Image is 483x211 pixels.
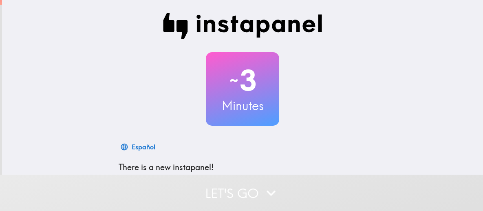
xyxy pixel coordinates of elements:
span: There is a new instapanel! [119,162,214,172]
h3: Minutes [206,97,279,114]
span: ~ [228,68,240,93]
button: Español [119,139,159,155]
div: Español [132,141,155,153]
img: Instapanel [163,13,322,39]
h2: 3 [206,64,279,97]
